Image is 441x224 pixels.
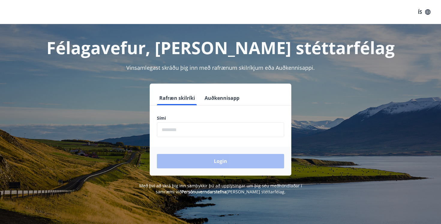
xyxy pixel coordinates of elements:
span: Vinsamlegast skráðu þig inn með rafrænum skilríkjum eða Auðkennisappi. [126,64,315,71]
button: Rafræn skilríki [157,91,197,105]
button: ÍS [415,7,434,17]
span: Með því að skrá þig inn samþykkir þú að upplýsingar um þig séu meðhöndlaðar í samræmi við [PERSON... [139,183,302,195]
button: Auðkennisapp [202,91,242,105]
h1: Félagavefur, [PERSON_NAME] stéttarfélag [12,36,429,59]
label: Sími [157,115,284,121]
a: Persónuverndarstefna [181,189,226,195]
